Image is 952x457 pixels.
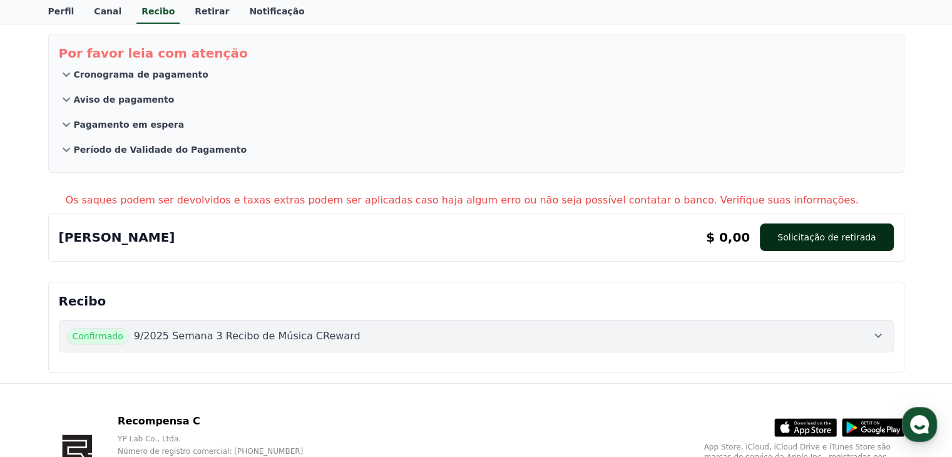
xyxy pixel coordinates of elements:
[73,331,123,341] font: Confirmado
[59,230,175,245] font: [PERSON_NAME]
[118,447,303,456] font: Número de registro comercial: [PHONE_NUMBER]
[74,95,175,105] font: Aviso de pagamento
[134,330,361,342] font: 9/2025 Semana 3 Recibo de Música CReward
[59,112,894,137] button: Pagamento em espera
[161,353,240,384] a: Settings
[66,194,859,206] font: Os saques podem ser devolvidos e taxas extras podem ser aplicadas caso haja algum erro ou não sej...
[48,6,74,16] font: Perfil
[118,415,200,427] font: Recompensa C
[777,232,876,242] font: Solicitação de retirada
[249,6,304,16] font: Notificação
[59,62,894,87] button: Cronograma de pagamento
[59,320,894,352] button: Confirmado 9/2025 Semana 3 Recibo de Música CReward
[74,69,208,80] font: Cronograma de pagamento
[118,434,181,443] font: YP Lab Co., Ltda.
[706,230,750,245] font: $ 0,00
[104,372,141,383] span: Messages
[32,372,54,382] span: Home
[94,6,121,16] font: Canal
[74,145,247,155] font: Período de Validade do Pagamento
[59,46,248,61] font: Por favor leia com atenção
[195,6,229,16] font: Retirar
[59,87,894,112] button: Aviso de pagamento
[59,137,894,162] button: Período de Validade do Pagamento
[185,372,216,382] span: Settings
[4,353,83,384] a: Home
[83,353,161,384] a: Messages
[141,6,175,16] font: Recibo
[760,223,893,251] button: Solicitação de retirada
[74,120,185,130] font: Pagamento em espera
[59,294,106,309] font: Recibo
